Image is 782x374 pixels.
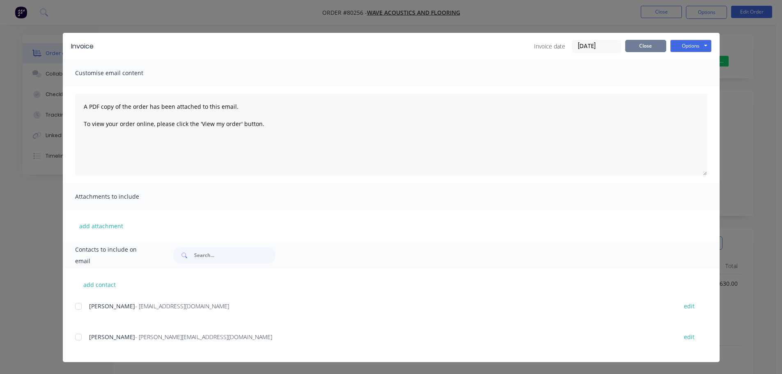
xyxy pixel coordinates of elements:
span: Attachments to include [75,191,165,202]
span: [PERSON_NAME] [89,333,135,341]
button: edit [679,301,699,312]
button: Close [625,40,666,52]
input: Search... [194,247,275,264]
span: Invoice date [534,42,565,50]
span: - [PERSON_NAME][EMAIL_ADDRESS][DOMAIN_NAME] [135,333,272,341]
span: [PERSON_NAME] [89,302,135,310]
button: add attachment [75,220,127,232]
button: Options [670,40,711,52]
span: Contacts to include on email [75,244,153,267]
button: add contact [75,278,124,291]
textarea: A PDF copy of the order has been attached to this email. To view your order online, please click ... [75,94,707,176]
span: - [EMAIL_ADDRESS][DOMAIN_NAME] [135,302,229,310]
div: Invoice [71,41,94,51]
span: Customise email content [75,67,165,79]
button: edit [679,331,699,342]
